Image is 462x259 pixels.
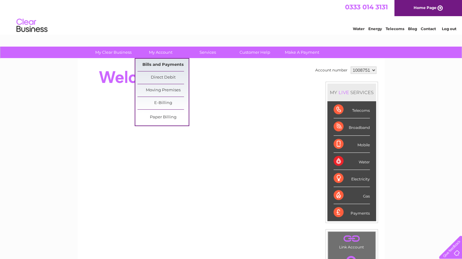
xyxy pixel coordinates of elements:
div: Payments [334,204,370,221]
a: Log out [442,26,456,31]
a: Blog [408,26,417,31]
a: Telecoms [386,26,404,31]
a: Paper Billing [137,111,189,124]
a: Make A Payment [276,47,328,58]
a: Moving Premises [137,84,189,97]
a: Contact [421,26,436,31]
a: My Clear Business [88,47,139,58]
a: 0333 014 3131 [345,3,388,11]
div: Clear Business is a trading name of Verastar Limited (registered in [GEOGRAPHIC_DATA] No. 3667643... [85,3,378,30]
div: LIVE [337,89,350,95]
a: My Account [135,47,186,58]
div: Water [334,153,370,170]
a: Customer Help [229,47,280,58]
div: Gas [334,187,370,204]
a: Direct Debit [137,71,189,84]
a: . [330,233,374,244]
div: MY SERVICES [327,84,376,101]
td: Account number [314,65,349,75]
div: Electricity [334,170,370,187]
a: Services [182,47,233,58]
a: E-Billing [137,97,189,109]
div: Telecoms [334,101,370,118]
a: Water [353,26,365,31]
a: Energy [368,26,382,31]
div: Mobile [334,136,370,153]
td: Link Account [328,231,376,251]
div: Broadband [334,118,370,135]
img: logo.png [16,16,48,35]
a: Bills and Payments [137,59,189,71]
